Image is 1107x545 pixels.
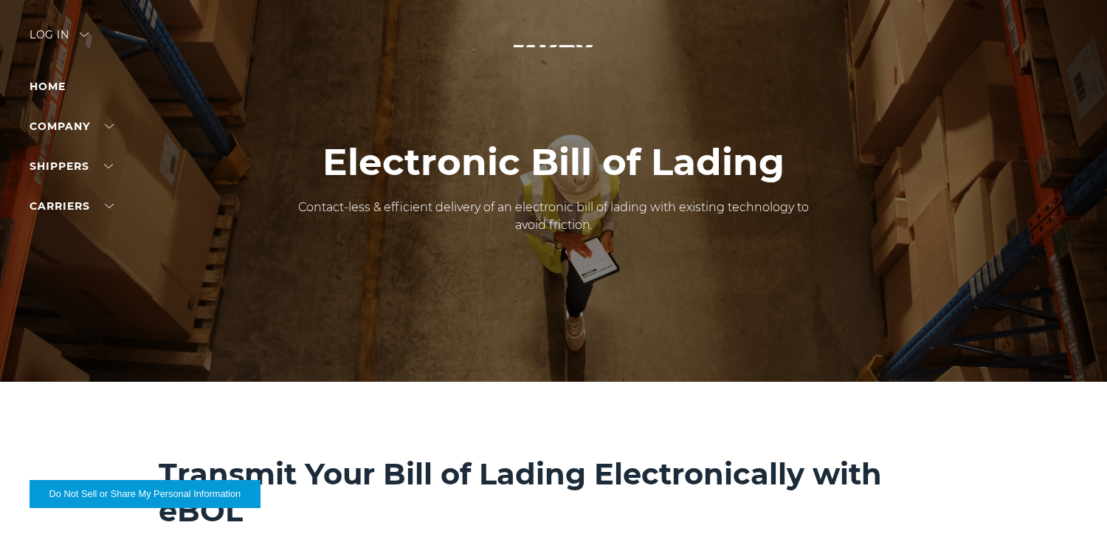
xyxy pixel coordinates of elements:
img: kbx logo [498,30,609,95]
a: Carriers [30,199,114,213]
p: Contact-less & efficient delivery of an electronic bill of lading with existing technology to avo... [297,199,810,234]
a: Company [30,120,114,133]
h1: Electronic Bill of Lading [297,141,810,184]
h2: Transmit Your Bill of Lading Electronically with eBOL [159,456,948,529]
button: Do Not Sell or Share My Personal Information [30,480,261,508]
a: Home [30,80,66,93]
a: SHIPPERS [30,160,113,173]
img: arrow [80,32,89,37]
div: Log in [30,30,89,51]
